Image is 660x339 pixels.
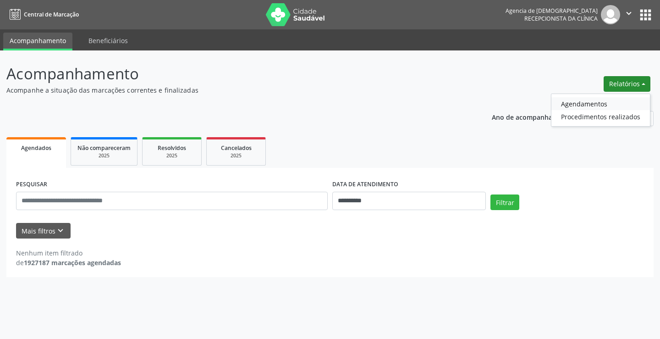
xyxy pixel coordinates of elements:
div: 2025 [77,152,131,159]
p: Acompanhe a situação das marcações correntes e finalizadas [6,85,459,95]
div: de [16,258,121,267]
img: img [601,5,620,24]
label: DATA DE ATENDIMENTO [332,178,398,192]
button: Mais filtroskeyboard_arrow_down [16,223,71,239]
p: Ano de acompanhamento [492,111,573,122]
p: Acompanhamento [6,62,459,85]
a: Beneficiários [82,33,134,49]
a: Procedimentos realizados [551,110,650,123]
a: Agendamentos [551,97,650,110]
strong: 1927187 marcações agendadas [24,258,121,267]
span: Recepcionista da clínica [524,15,598,22]
ul: Relatórios [551,94,650,127]
div: 2025 [213,152,259,159]
span: Agendados [21,144,51,152]
div: Agencia de [DEMOGRAPHIC_DATA] [506,7,598,15]
div: 2025 [149,152,195,159]
i: keyboard_arrow_down [55,226,66,236]
button: Relatórios [604,76,650,92]
span: Central de Marcação [24,11,79,18]
label: PESQUISAR [16,178,47,192]
button:  [620,5,638,24]
button: apps [638,7,654,23]
button: Filtrar [490,195,519,210]
span: Não compareceram [77,144,131,152]
a: Acompanhamento [3,33,72,50]
div: Nenhum item filtrado [16,248,121,258]
span: Cancelados [221,144,252,152]
a: Central de Marcação [6,7,79,22]
span: Resolvidos [158,144,186,152]
i:  [624,8,634,18]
